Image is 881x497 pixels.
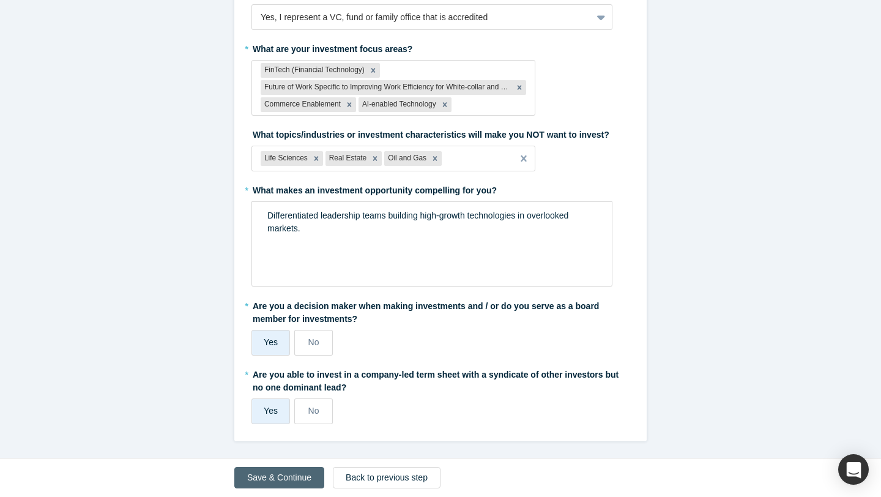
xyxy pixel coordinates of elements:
div: Remove Real Estate [368,151,382,166]
button: Back to previous step [333,467,441,488]
label: Are you able to invest in a company-led term sheet with a syndicate of other investors but no one... [251,364,630,394]
div: Life Sciences [261,151,310,166]
span: Yes [264,406,278,416]
div: Remove Oil and Gas [428,151,442,166]
div: Remove Future of Work Specific to Improving Work Efficiency for White-collar and Blue-collar Workers [513,80,526,95]
div: rdw-editor [260,206,604,239]
label: What makes an investment opportunity compelling for you? [251,180,630,197]
div: Remove AI-enabled Technology [438,97,452,112]
div: rdw-wrapper [251,201,612,287]
span: No [308,337,319,347]
div: FinTech (Financial Technology) [261,63,366,78]
label: Are you a decision maker when making investments and / or do you serve as a board member for inve... [251,296,630,326]
div: Remove FinTech (Financial Technology) [366,63,380,78]
div: Oil and Gas [384,151,428,166]
div: AI-enabled Technology [359,97,438,112]
div: Future of Work Specific to Improving Work Efficiency for White-collar and Blue-collar Workers [261,80,513,95]
div: Remove Life Sciences [310,151,323,166]
span: Yes [264,337,278,347]
label: What are your investment focus areas? [251,39,630,56]
div: Real Estate [325,151,368,166]
label: What topics/industries or investment characteristics will make you NOT want to invest? [251,124,630,141]
button: Save & Continue [234,467,324,488]
div: Remove Commerce Enablement [343,97,356,112]
div: Yes, I represent a VC, fund or family office that is accredited [261,11,583,24]
div: Commerce Enablement [261,97,343,112]
span: Differentiated leadership teams building high-growth technologies in overlooked markets. [267,211,571,233]
span: No [308,406,319,416]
